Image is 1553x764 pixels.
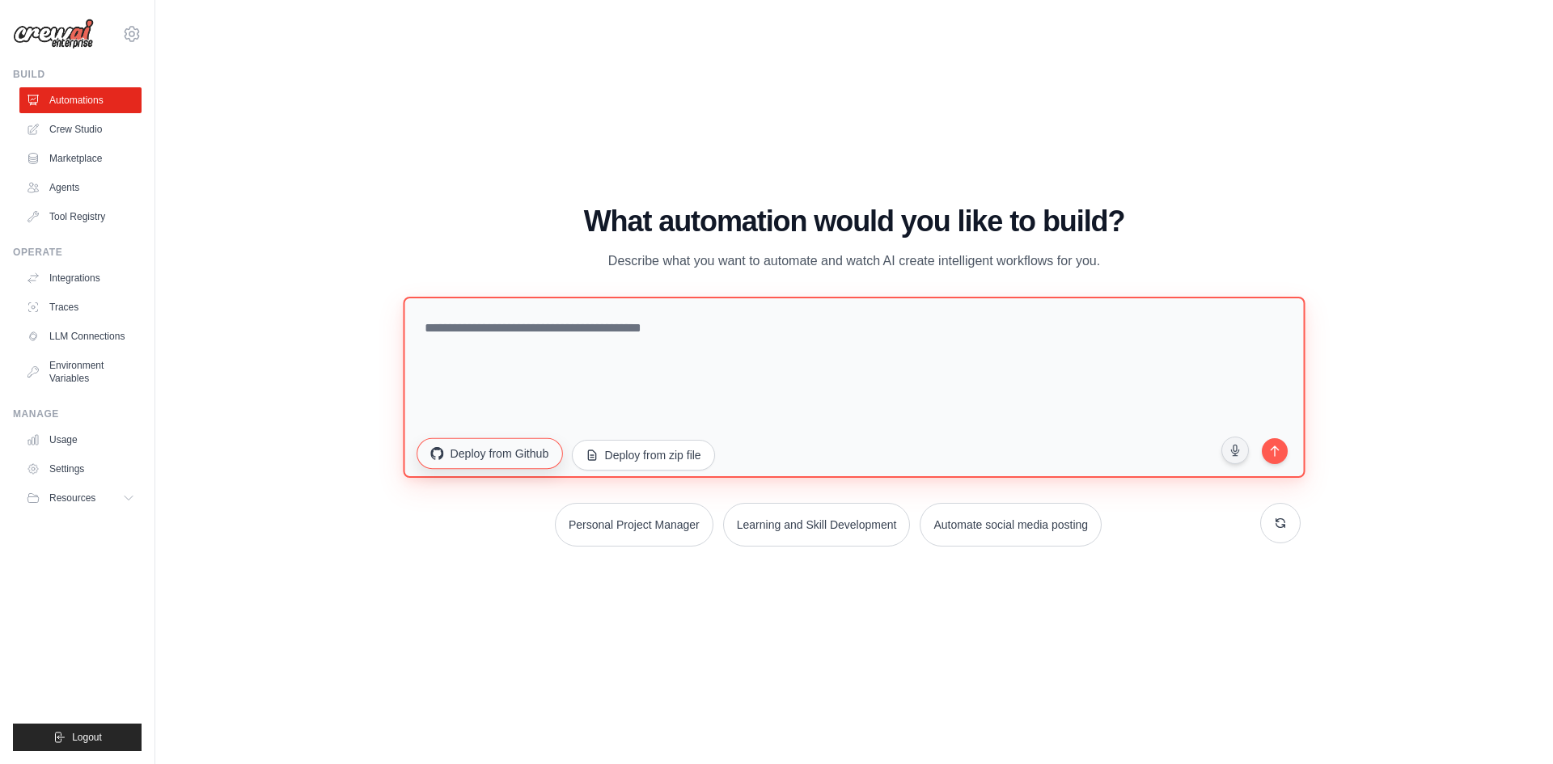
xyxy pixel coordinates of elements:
button: Automate social media posting [920,503,1102,547]
a: Integrations [19,265,142,291]
button: Personal Project Manager [555,503,713,547]
a: Usage [19,427,142,453]
iframe: Chat Widget [1472,686,1553,764]
a: Agents [19,175,142,200]
button: Deploy from Github [417,437,562,468]
span: Resources [49,492,95,504]
div: Manage [13,407,142,420]
a: Traces [19,294,142,320]
span: Logout [72,731,102,744]
button: Deploy from zip file [572,440,715,471]
a: Marketplace [19,146,142,171]
a: LLM Connections [19,323,142,349]
h1: What automation would you like to build? [408,205,1301,238]
a: Tool Registry [19,204,142,230]
a: Settings [19,456,142,482]
img: Logo [13,19,94,49]
div: Operate [13,246,142,259]
p: Describe what you want to automate and watch AI create intelligent workflows for you. [582,251,1126,272]
a: Automations [19,87,142,113]
button: Learning and Skill Development [723,503,911,547]
a: Crew Studio [19,116,142,142]
div: Build [13,68,142,81]
button: Logout [13,724,142,751]
a: Environment Variables [19,352,142,391]
button: Resources [19,485,142,511]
